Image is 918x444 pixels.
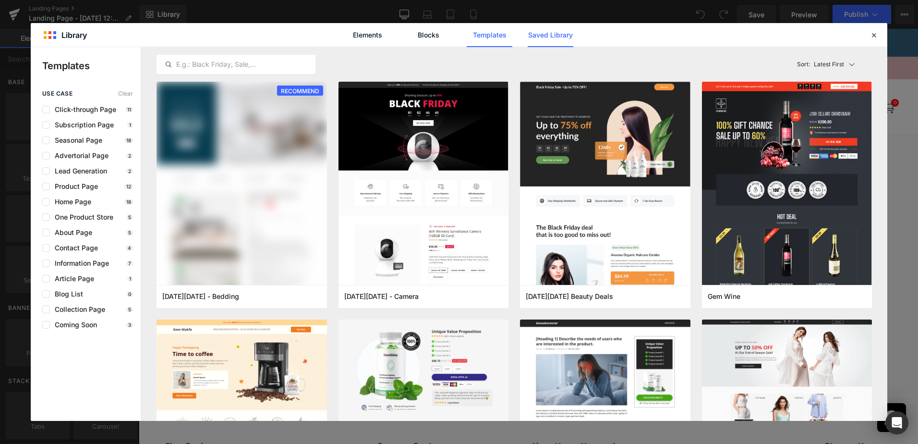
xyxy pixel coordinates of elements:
[127,276,133,282] p: 1
[50,152,109,160] span: Advertorial Page
[130,74,165,83] a: Our Story
[797,61,810,68] span: Sort:
[50,229,92,236] span: About Page
[124,184,133,189] p: 12
[126,214,133,220] p: 5
[50,198,91,206] span: Home Page
[482,5,572,23] span: Take the Quiz Now →
[345,23,390,47] a: Elements
[42,59,141,73] p: Templates
[618,72,648,85] a: Account
[50,213,113,221] span: One Product Store
[743,77,755,86] a: Open cart
[406,23,451,47] a: Blocks
[50,290,83,298] span: Blog List
[126,245,133,251] p: 4
[661,72,704,85] a: My Rewards
[392,401,618,433] button: About Happy Mammoth
[162,292,239,301] span: Cyber Monday - Bedding
[220,74,251,83] a: VIP Club
[126,230,133,235] p: 5
[814,60,844,69] p: Latest First
[126,260,133,266] p: 7
[126,168,133,174] p: 2
[126,322,133,328] p: 3
[26,401,170,433] button: Shop Products
[467,23,512,47] a: Templates
[793,55,872,74] button: Latest FirstSort:Latest First
[126,291,133,297] p: 0
[126,153,133,159] p: 2
[42,90,72,97] span: use case
[178,74,207,83] a: Reviews
[277,86,323,97] span: RECOMMEND
[885,411,908,434] div: Open Intercom Messenger
[50,244,98,252] span: Contact Page
[117,321,663,328] p: or Drag & Drop elements from left sidebar
[347,294,433,313] a: Explore Template
[708,292,740,301] span: Gem Wine
[371,59,409,98] img: HM_Logo_Black_1_2be9e65e-0694-4fb3-a0cb-aeec770aab04.png
[117,177,663,188] p: Start building your page
[238,401,324,433] button: Customer Service
[124,137,133,143] p: 18
[50,167,107,175] span: Lead Generation
[50,275,94,283] span: Article Page
[50,259,109,267] span: Information Page
[238,35,541,43] a: ⭐⭐⭐⭐⭐ Trusted by over 2.4 million happy customers 📦 FREE SHIPPING on orders over $110 AUD
[50,306,105,313] span: Collection Page
[66,74,107,83] a: Get Started
[537,73,562,85] button: AUD$
[528,23,573,47] a: Saved Library
[50,106,116,113] span: Click-through Page
[24,74,43,83] a: Shop
[50,183,98,190] span: Product Page
[50,321,97,329] span: Coming Soon
[126,307,133,312] p: 5
[752,70,760,78] span: 0
[125,107,133,112] p: 11
[118,90,133,97] span: Clear
[526,292,613,301] span: Black Friday Beauty Deals
[127,122,133,128] p: 1
[738,374,767,403] div: Chat
[50,136,102,144] span: Seasonal Page
[344,292,419,301] span: Black Friday - Camera
[686,401,753,433] button: Discover More
[24,72,251,85] nav: Main navigation
[50,121,114,129] span: Subscription Page
[576,72,605,85] a: Support
[157,59,315,70] input: E.g.: Black Friday, Sale,...
[124,199,133,205] p: 18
